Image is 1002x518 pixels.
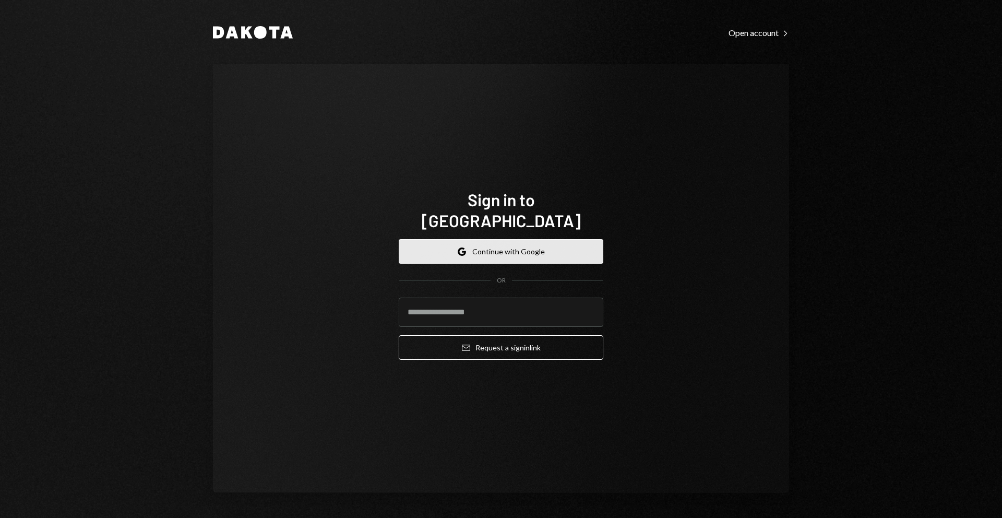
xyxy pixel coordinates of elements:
button: Request a signinlink [399,335,603,360]
h1: Sign in to [GEOGRAPHIC_DATA] [399,189,603,231]
button: Continue with Google [399,239,603,264]
div: OR [497,276,506,285]
a: Open account [729,27,789,38]
div: Open account [729,28,789,38]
